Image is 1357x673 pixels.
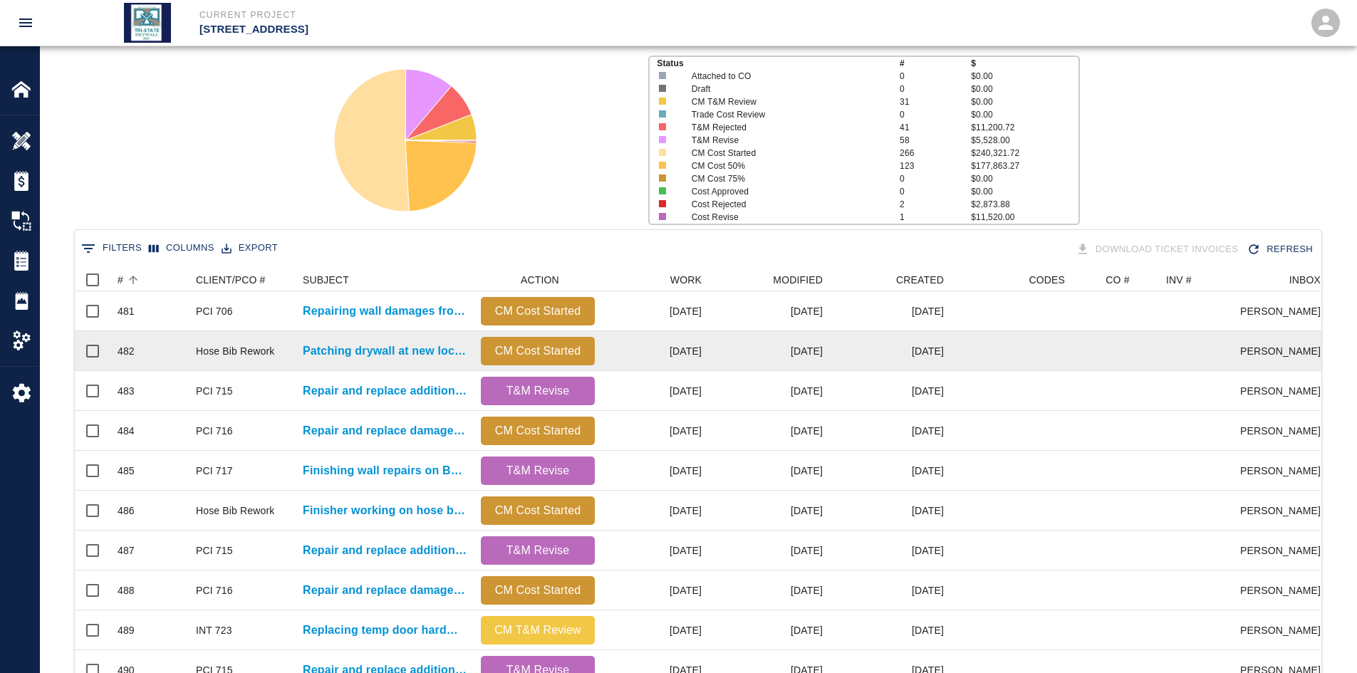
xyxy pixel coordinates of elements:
[303,622,467,639] a: Replacing temp door hardware 2nd floor.
[830,331,951,371] div: [DATE]
[1286,605,1357,673] iframe: Chat Widget
[709,491,830,531] div: [DATE]
[709,451,830,491] div: [DATE]
[303,303,467,320] p: Repairing wall damages from furniture installation.
[296,268,474,291] div: SUBJECT
[830,291,951,331] div: [DATE]
[1241,411,1328,451] div: [PERSON_NAME]
[303,502,467,519] p: Finisher working on hose bib rework patches all floors.
[1241,291,1328,331] div: [PERSON_NAME]
[971,121,1078,134] p: $11,200.72
[692,108,879,121] p: Trade Cost Review
[830,531,951,570] div: [DATE]
[1241,268,1328,291] div: INBOX
[196,543,233,558] div: PCI 715
[1159,268,1241,291] div: INV #
[602,331,709,371] div: [DATE]
[199,9,756,21] p: Current Project
[487,382,589,400] p: T&M Revise
[602,610,709,650] div: [DATE]
[196,583,233,598] div: PCI 716
[830,610,951,650] div: [DATE]
[692,121,879,134] p: T&M Rejected
[196,464,233,478] div: PCI 717
[709,531,830,570] div: [DATE]
[124,3,171,43] img: Tri State Drywall
[971,57,1078,70] p: $
[830,371,951,411] div: [DATE]
[900,160,971,172] p: 123
[196,623,232,637] div: INT 723
[951,268,1072,291] div: CODES
[118,268,123,291] div: #
[1241,451,1328,491] div: [PERSON_NAME]
[602,491,709,531] div: [DATE]
[196,344,274,358] div: Hose Bib Rework
[830,491,951,531] div: [DATE]
[196,268,266,291] div: CLIENT/PCO #
[692,160,879,172] p: CM Cost 50%
[971,198,1078,211] p: $2,873.88
[602,531,709,570] div: [DATE]
[218,237,281,259] button: Export
[900,57,971,70] p: #
[900,211,971,224] p: 1
[900,134,971,147] p: 58
[692,211,879,224] p: Cost Revise
[900,70,971,83] p: 0
[830,411,951,451] div: [DATE]
[1244,237,1319,262] div: Refresh the list
[487,343,589,360] p: CM Cost Started
[657,57,900,70] p: Status
[487,582,589,599] p: CM Cost Started
[189,268,296,291] div: CLIENT/PCO #
[303,343,467,360] a: Patching drywall at new locations reopened to adjust hose bibs...
[900,172,971,185] p: 0
[830,570,951,610] div: [DATE]
[1106,268,1129,291] div: CO #
[487,502,589,519] p: CM Cost Started
[602,411,709,451] div: [DATE]
[487,462,589,479] p: T&M Revise
[971,70,1078,83] p: $0.00
[118,464,135,478] div: 485
[487,622,589,639] p: CM T&M Review
[123,270,143,290] button: Sort
[900,147,971,160] p: 266
[1244,237,1319,262] button: Refresh
[709,610,830,650] div: [DATE]
[971,172,1078,185] p: $0.00
[196,304,233,318] div: PCI 706
[196,504,274,518] div: Hose Bib Rework
[692,70,879,83] p: Attached to CO
[709,371,830,411] div: [DATE]
[709,331,830,371] div: [DATE]
[474,268,602,291] div: ACTION
[118,424,135,438] div: 484
[118,583,135,598] div: 488
[900,108,971,121] p: 0
[521,268,559,291] div: ACTION
[1073,237,1244,262] div: Tickets download in groups of 15
[1241,331,1328,371] div: [PERSON_NAME]
[709,291,830,331] div: [DATE]
[303,582,467,599] p: Repair and replace damaged wall insulation in [GEOGRAPHIC_DATA].
[145,237,218,259] button: Select columns
[1241,531,1328,570] div: [PERSON_NAME]
[118,623,135,637] div: 489
[487,542,589,559] p: T&M Revise
[303,542,467,559] a: Repair and replace additional ceiling tiles damaged by ongoing work.
[303,422,467,439] a: Repair and replace damaged wall insulation in [GEOGRAPHIC_DATA].
[602,371,709,411] div: [DATE]
[830,451,951,491] div: [DATE]
[709,570,830,610] div: [DATE]
[303,462,467,479] a: Finishing wall repairs on B1 due to damage by others.
[896,268,944,291] div: CREATED
[1166,268,1192,291] div: INV #
[78,237,145,260] button: Show filters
